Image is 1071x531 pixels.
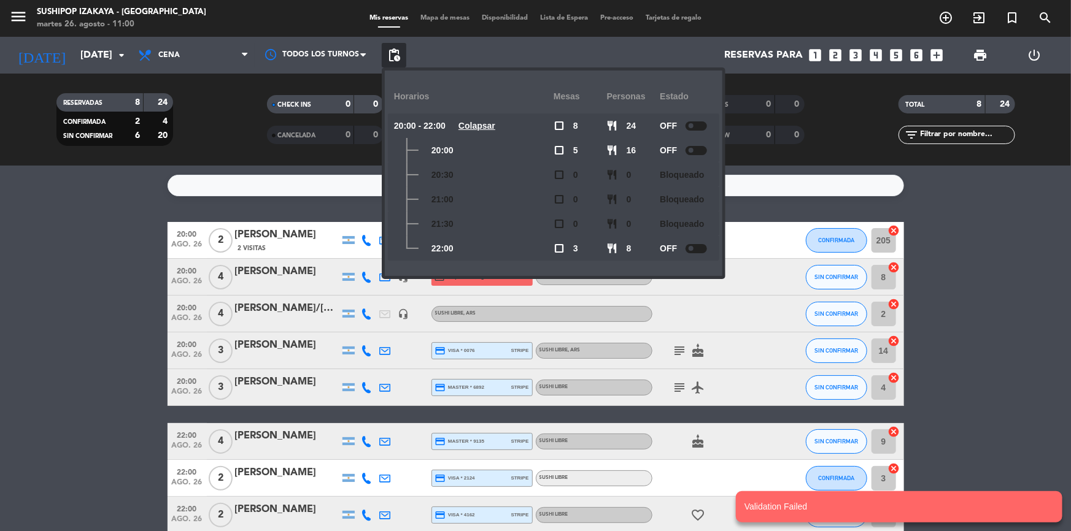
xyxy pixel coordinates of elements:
[158,131,170,140] strong: 20
[539,348,581,353] span: SUSHI LIBRE
[158,98,170,107] strong: 24
[673,343,687,358] i: subject
[435,436,446,447] i: credit_card
[435,436,485,447] span: master * 9135
[594,15,640,21] span: Pre-acceso
[814,438,858,445] span: SIN CONFIRMAR
[539,512,568,517] span: SUSHI LIBRE
[607,169,618,180] span: restaurant
[908,47,924,63] i: looks_6
[888,426,900,438] i: cancel
[435,345,475,356] span: visa * 0076
[114,48,129,63] i: arrow_drop_down
[627,242,632,256] span: 8
[172,337,203,351] span: 20:00
[806,375,867,400] button: SIN CONFIRMAR
[278,132,316,139] span: CANCELADA
[172,388,203,402] span: ago. 26
[172,427,203,441] span: 22:00
[435,382,446,393] i: credit_card
[818,237,854,243] span: CONFIRMADA
[905,128,919,142] i: filter_list
[172,277,203,291] span: ago. 26
[938,10,953,25] i: add_circle_outline
[660,193,704,207] span: Bloqueado
[1038,10,1053,25] i: search
[511,437,529,445] span: stripe
[209,338,233,363] span: 3
[363,15,414,21] span: Mis reservas
[1005,10,1019,25] i: turned_in_not
[394,119,446,133] span: 20:00 - 22:00
[906,102,925,108] span: TOTAL
[814,310,858,317] span: SIN CONFIRMAR
[511,383,529,391] span: stripe
[235,465,339,481] div: [PERSON_NAME]
[607,243,618,254] span: restaurant
[806,338,867,363] button: SIN CONFIRMAR
[209,466,233,491] span: 2
[278,102,312,108] span: CHECK INS
[806,429,867,454] button: SIN CONFIRMAR
[573,217,578,231] span: 0
[235,227,339,243] div: [PERSON_NAME]
[1027,48,1042,63] i: power_settings_new
[627,143,636,158] span: 16
[387,48,401,63] span: pending_actions
[458,121,495,131] u: Colapsar
[767,100,771,109] strong: 0
[539,384,568,389] span: SUSHI LIBRE
[888,224,900,237] i: cancel
[37,18,206,31] div: martes 26. agosto - 11:00
[973,48,988,63] span: print
[848,47,864,63] i: looks_3
[627,119,636,133] span: 24
[814,273,858,280] span: SIN CONFIRMAR
[172,314,203,328] span: ago. 26
[534,15,594,21] span: Lista de Espera
[209,429,233,454] span: 4
[346,100,350,109] strong: 0
[554,145,565,156] span: check_box_outline_blank
[435,473,446,484] i: credit_card
[888,261,900,273] i: cancel
[573,193,578,207] span: 0
[64,133,113,139] span: SIN CONFIRMAR
[888,298,900,310] i: cancel
[172,300,203,314] span: 20:00
[607,80,660,113] div: personas
[807,47,823,63] i: looks_one
[554,120,565,131] span: check_box_outline_blank
[660,217,704,231] span: Bloqueado
[135,98,140,107] strong: 8
[235,502,339,518] div: [PERSON_NAME]
[235,264,339,280] div: [PERSON_NAME]
[794,100,802,109] strong: 0
[64,100,103,106] span: RESERVADAS
[9,7,28,30] button: menu
[806,302,867,326] button: SIN CONFIRMAR
[235,300,339,316] div: [PERSON_NAME]/[PERSON_NAME]
[607,120,618,131] span: restaurant
[607,145,618,156] span: restaurant
[37,6,206,18] div: Sushipop Izakaya - [GEOGRAPHIC_DATA]
[235,337,339,353] div: [PERSON_NAME]
[435,510,446,521] i: credit_card
[660,168,704,182] span: Bloqueado
[972,10,986,25] i: exit_to_app
[806,265,867,289] button: SIN CONFIRMAR
[209,302,233,326] span: 4
[888,335,900,347] i: cancel
[172,263,203,277] span: 20:00
[539,438,568,443] span: SUSHI LIBRE
[868,47,884,63] i: looks_4
[435,510,475,521] span: visa * 4162
[827,47,843,63] i: looks_two
[554,80,607,113] div: Mesas
[511,346,529,354] span: stripe
[135,131,140,140] strong: 6
[640,15,708,21] span: Tarjetas de regalo
[627,168,632,182] span: 0
[554,169,565,180] span: check_box_outline_blank
[511,511,529,519] span: stripe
